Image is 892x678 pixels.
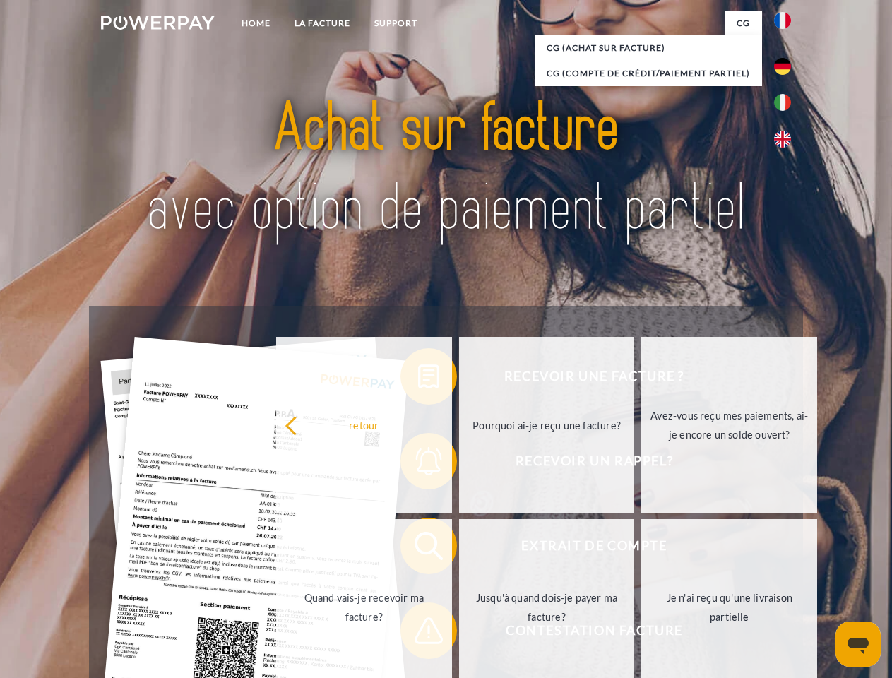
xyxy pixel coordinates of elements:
[774,58,791,75] img: de
[362,11,429,36] a: Support
[650,588,809,626] div: Je n'ai reçu qu'une livraison partielle
[468,415,626,434] div: Pourquoi ai-je reçu une facture?
[774,12,791,29] img: fr
[283,11,362,36] a: LA FACTURE
[135,68,757,270] img: title-powerpay_fr.svg
[725,11,762,36] a: CG
[535,35,762,61] a: CG (achat sur facture)
[774,131,791,148] img: en
[101,16,215,30] img: logo-powerpay-white.svg
[285,588,444,626] div: Quand vais-je recevoir ma facture?
[650,406,809,444] div: Avez-vous reçu mes paiements, ai-je encore un solde ouvert?
[285,415,444,434] div: retour
[230,11,283,36] a: Home
[774,94,791,111] img: it
[641,337,817,513] a: Avez-vous reçu mes paiements, ai-je encore un solde ouvert?
[468,588,626,626] div: Jusqu'à quand dois-je payer ma facture?
[535,61,762,86] a: CG (Compte de crédit/paiement partiel)
[835,621,881,667] iframe: Bouton de lancement de la fenêtre de messagerie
